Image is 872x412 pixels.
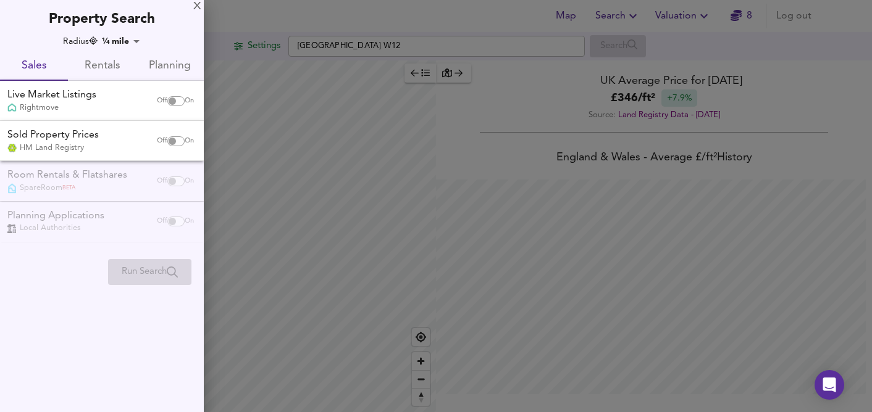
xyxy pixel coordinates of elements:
[157,96,167,106] span: Off
[98,35,144,47] div: ¼ mile
[7,102,96,113] div: Rightmove
[63,35,98,47] div: Radius
[7,88,96,102] div: Live Market Listings
[7,142,99,154] div: HM Land Registry
[157,136,167,146] span: Off
[108,259,191,285] div: Please enable at least one data source to run a search
[7,57,61,76] span: Sales
[185,136,194,146] span: On
[7,128,99,142] div: Sold Property Prices
[7,103,17,113] img: Rightmove
[7,144,17,152] img: Land Registry
[185,96,194,106] span: On
[75,57,128,76] span: Rentals
[143,57,196,76] span: Planning
[815,370,844,400] div: Open Intercom Messenger
[193,2,201,11] div: X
